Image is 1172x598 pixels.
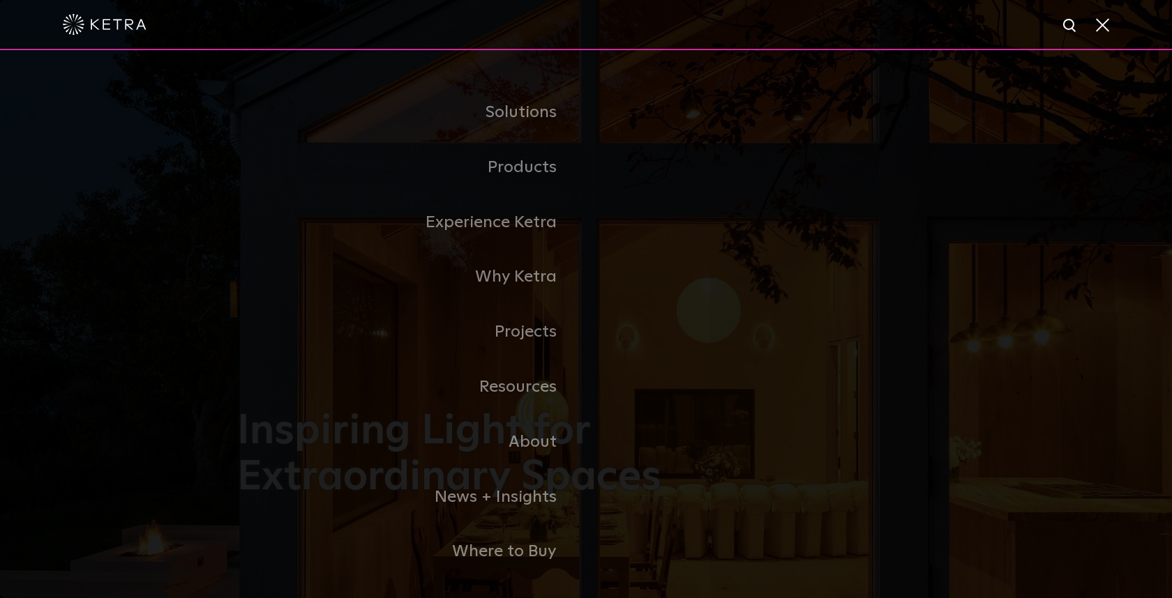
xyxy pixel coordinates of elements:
img: search icon [1062,17,1079,35]
a: About [237,415,586,470]
div: Navigation Menu [237,85,935,579]
a: Solutions [237,85,586,140]
a: Experience Ketra [237,195,586,250]
a: News + Insights [237,470,586,525]
a: Resources [237,360,586,415]
a: Projects [237,305,586,360]
img: ketra-logo-2019-white [63,14,146,35]
a: Products [237,140,586,195]
a: Why Ketra [237,250,586,305]
a: Where to Buy [237,524,586,579]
